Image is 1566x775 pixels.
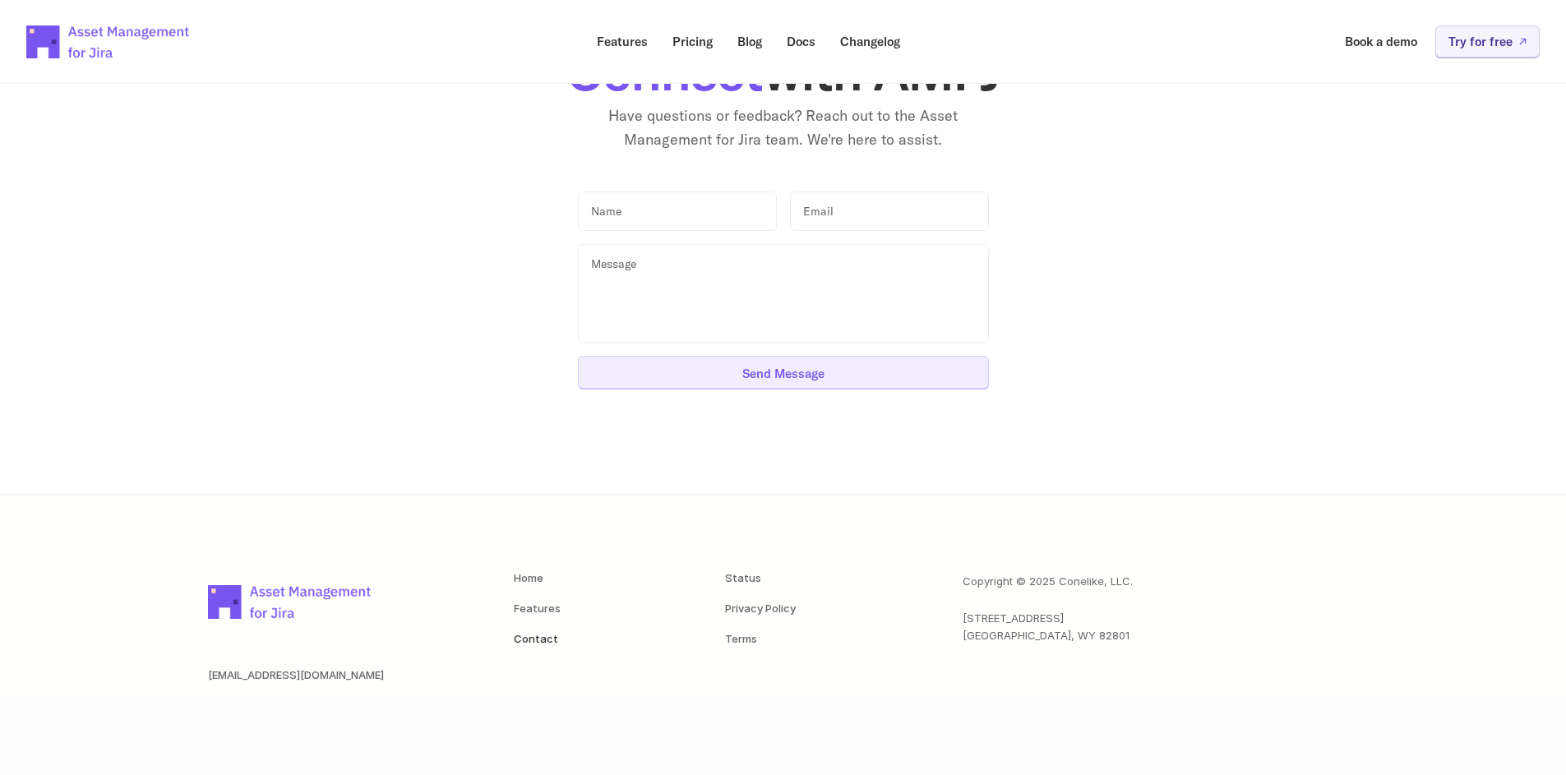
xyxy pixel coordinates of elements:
[1435,25,1540,58] a: Try for free
[829,25,912,58] a: Changelog
[725,571,761,584] a: Status
[514,571,543,584] a: Home
[725,632,757,645] a: Terms
[1333,25,1429,58] a: Book a demo
[578,104,989,152] p: Have questions or feedback? Reach out to the Asset Management for Jira team. We're here to assist.
[963,629,1129,642] span: [GEOGRAPHIC_DATA], WY 82801
[840,35,900,48] p: Changelog
[672,35,713,48] p: Pricing
[597,35,648,48] p: Features
[514,632,558,645] a: Contact
[1448,35,1513,48] p: Try for free
[742,367,825,380] p: Send Message
[963,611,1064,625] span: [STREET_ADDRESS]
[514,602,561,615] a: Features
[661,25,724,58] a: Pricing
[585,25,659,58] a: Features
[775,25,827,58] a: Docs
[455,45,1112,98] h1: with AMFJ
[963,573,1133,590] p: Copyright © 2025 Conelike, LLC.
[726,25,774,58] a: Blog
[737,35,762,48] p: Blog
[787,35,815,48] p: Docs
[208,668,384,681] a: [EMAIL_ADDRESS][DOMAIN_NAME]
[725,602,796,615] a: Privacy Policy
[790,191,989,232] input: Email
[578,356,989,389] button: Send Message
[578,191,777,232] input: Name
[1345,35,1417,48] p: Book a demo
